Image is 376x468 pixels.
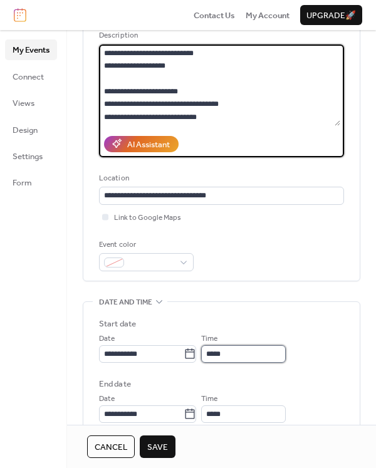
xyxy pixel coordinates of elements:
button: Cancel [87,435,135,458]
a: Design [5,120,57,140]
img: logo [14,8,26,22]
div: Description [99,29,342,42]
span: Connect [13,71,44,83]
span: Views [13,97,34,110]
span: Design [13,124,38,137]
span: Link to Google Maps [114,212,181,224]
a: Form [5,172,57,192]
span: Date [99,393,115,405]
a: Settings [5,146,57,166]
div: Start date [99,318,136,330]
a: Contact Us [194,9,235,21]
button: Upgrade🚀 [300,5,362,25]
span: Date and time [99,296,152,309]
button: AI Assistant [104,136,179,152]
div: AI Assistant [127,138,170,151]
div: End date [99,378,131,390]
span: Form [13,177,32,189]
span: Settings [13,150,43,163]
span: Upgrade 🚀 [306,9,356,22]
span: Time [201,393,217,405]
span: Cancel [95,441,127,454]
span: My Account [246,9,290,22]
button: Save [140,435,175,458]
span: Save [147,441,168,454]
div: Location [99,172,342,185]
div: Event color [99,239,191,251]
a: My Account [246,9,290,21]
span: Contact Us [194,9,235,22]
span: Date [99,333,115,345]
span: My Events [13,44,50,56]
a: My Events [5,39,57,60]
span: Time [201,333,217,345]
a: Connect [5,66,57,86]
a: Views [5,93,57,113]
